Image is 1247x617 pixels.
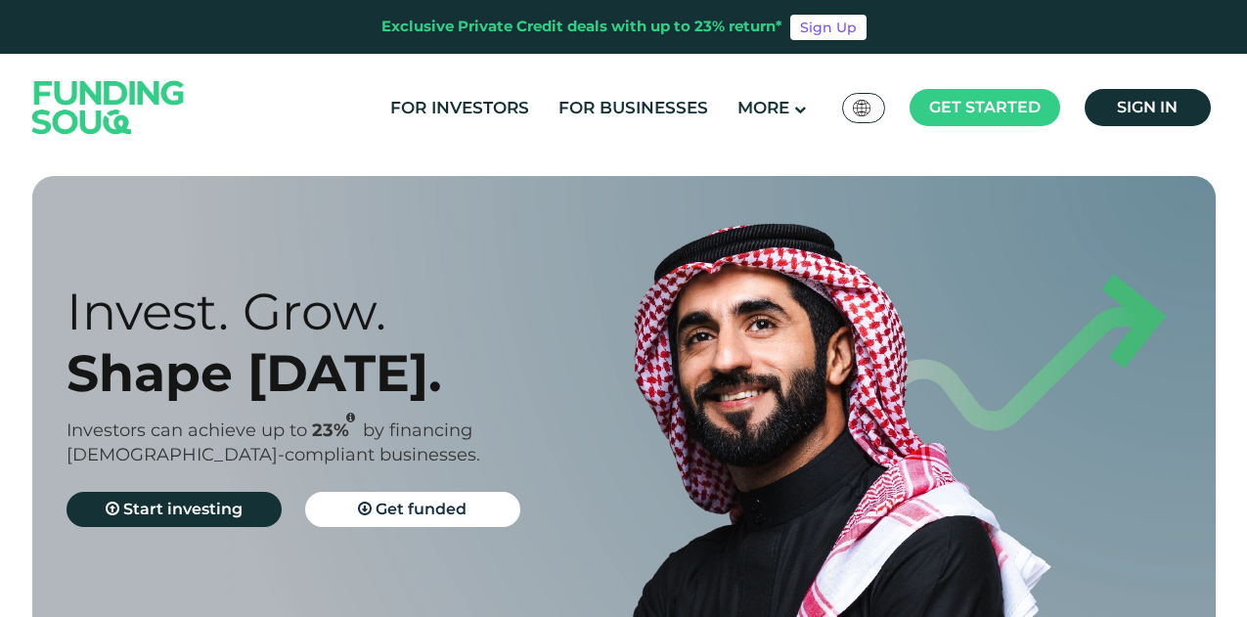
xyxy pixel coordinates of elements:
[67,342,658,404] div: Shape [DATE].
[312,419,363,441] span: 23%
[381,16,782,38] div: Exclusive Private Credit deals with up to 23% return*
[346,413,355,423] i: 23% IRR (expected) ~ 15% Net yield (expected)
[737,98,789,117] span: More
[554,92,713,124] a: For Businesses
[929,98,1041,116] span: Get started
[67,419,307,441] span: Investors can achieve up to
[67,492,282,527] a: Start investing
[376,500,467,518] span: Get funded
[13,58,204,156] img: Logo
[385,92,534,124] a: For Investors
[67,419,480,465] span: by financing [DEMOGRAPHIC_DATA]-compliant businesses.
[1117,98,1178,116] span: Sign in
[853,100,870,116] img: SA Flag
[123,500,243,518] span: Start investing
[790,15,867,40] a: Sign Up
[1085,89,1211,126] a: Sign in
[67,281,658,342] div: Invest. Grow.
[305,492,520,527] a: Get funded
